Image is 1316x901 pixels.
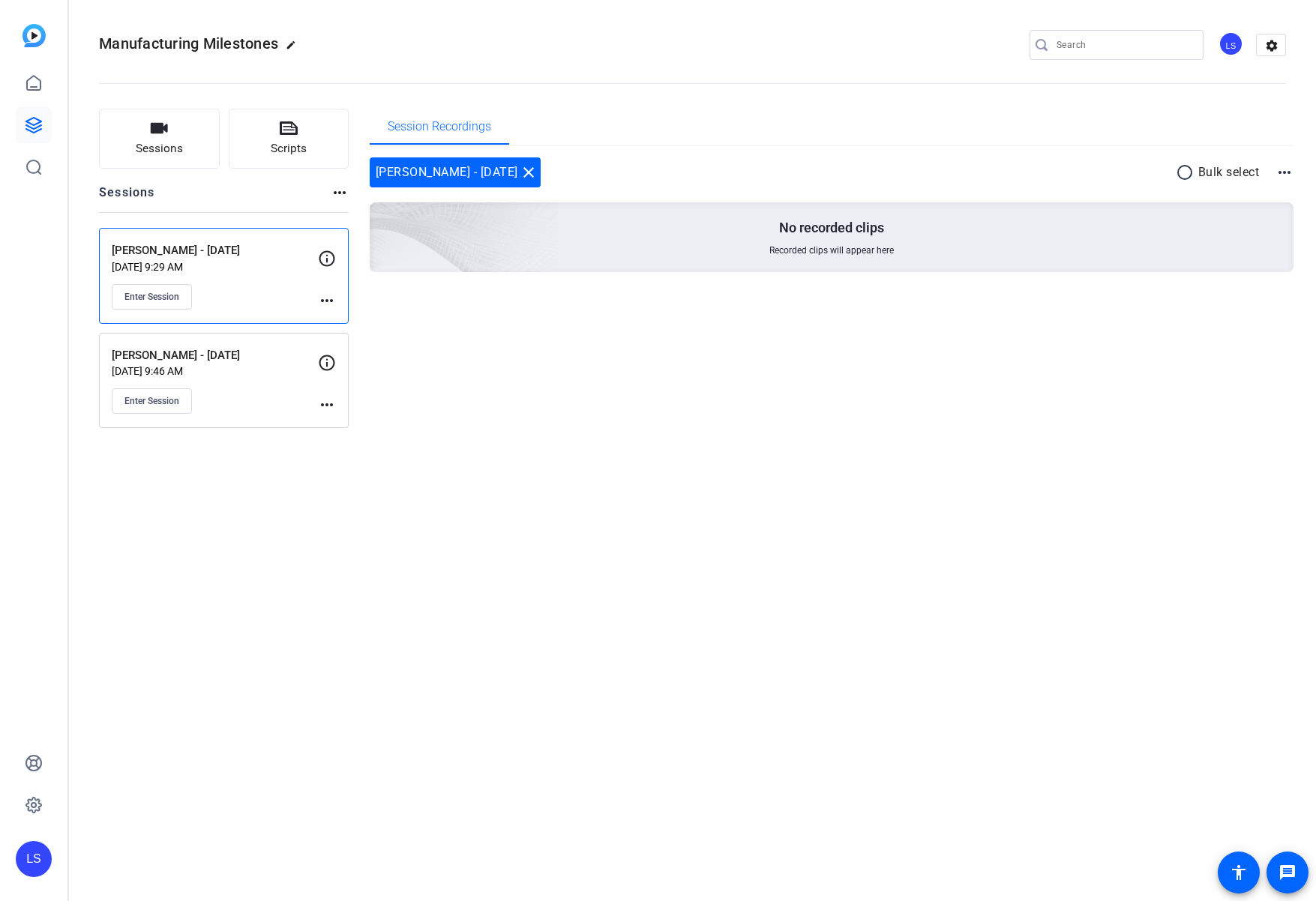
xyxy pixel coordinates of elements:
[370,157,541,187] div: [PERSON_NAME] - [DATE]
[202,54,559,379] img: embarkstudio-empty-session.png
[136,140,183,157] span: Sessions
[1257,34,1287,57] mat-icon: settings
[99,109,220,169] button: Sessions
[112,242,318,259] p: [PERSON_NAME] - [DATE]
[1176,163,1198,181] mat-icon: radio_button_unchecked
[112,261,318,273] p: [DATE] 9:29 AM
[124,291,179,303] span: Enter Session
[112,365,318,377] p: [DATE] 9:46 AM
[271,140,307,157] span: Scripts
[229,109,349,169] button: Scripts
[318,292,336,310] mat-icon: more_horiz
[331,184,349,202] mat-icon: more_horiz
[99,184,155,212] h2: Sessions
[16,841,52,877] div: LS
[1219,31,1245,58] ngx-avatar: Lauren Schultz
[520,163,538,181] mat-icon: close
[1198,163,1260,181] p: Bulk select
[112,284,192,310] button: Enter Session
[1219,31,1243,56] div: LS
[779,219,884,237] p: No recorded clips
[1279,864,1297,882] mat-icon: message
[124,395,179,407] span: Enter Session
[1057,36,1192,54] input: Search
[1230,864,1248,882] mat-icon: accessibility
[286,40,304,58] mat-icon: edit
[769,244,894,256] span: Recorded clips will appear here
[318,396,336,414] mat-icon: more_horiz
[112,388,192,414] button: Enter Session
[99,34,278,52] span: Manufacturing Milestones
[112,347,318,364] p: [PERSON_NAME] - [DATE]
[22,24,46,47] img: blue-gradient.svg
[1276,163,1294,181] mat-icon: more_horiz
[388,121,491,133] span: Session Recordings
